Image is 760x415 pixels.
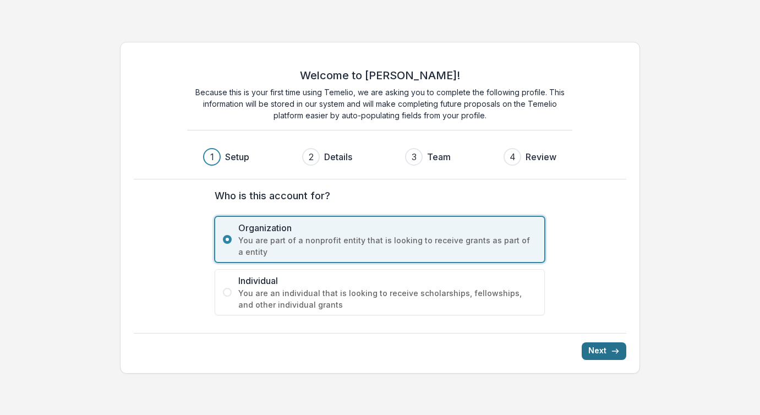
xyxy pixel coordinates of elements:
button: Next [582,342,626,360]
h2: Welcome to [PERSON_NAME]! [300,69,460,82]
p: Because this is your first time using Temelio, we are asking you to complete the following profil... [187,86,572,121]
h3: Review [526,150,556,163]
div: 3 [412,150,417,163]
h3: Team [427,150,451,163]
span: You are part of a nonprofit entity that is looking to receive grants as part of a entity [238,234,537,258]
div: 1 [210,150,214,163]
label: Who is this account for? [215,188,538,203]
div: 4 [510,150,516,163]
h3: Details [324,150,352,163]
h3: Setup [225,150,249,163]
span: Organization [238,221,537,234]
span: Individual [238,274,537,287]
div: 2 [309,150,314,163]
span: You are an individual that is looking to receive scholarships, fellowships, and other individual ... [238,287,537,310]
div: Progress [203,148,556,166]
